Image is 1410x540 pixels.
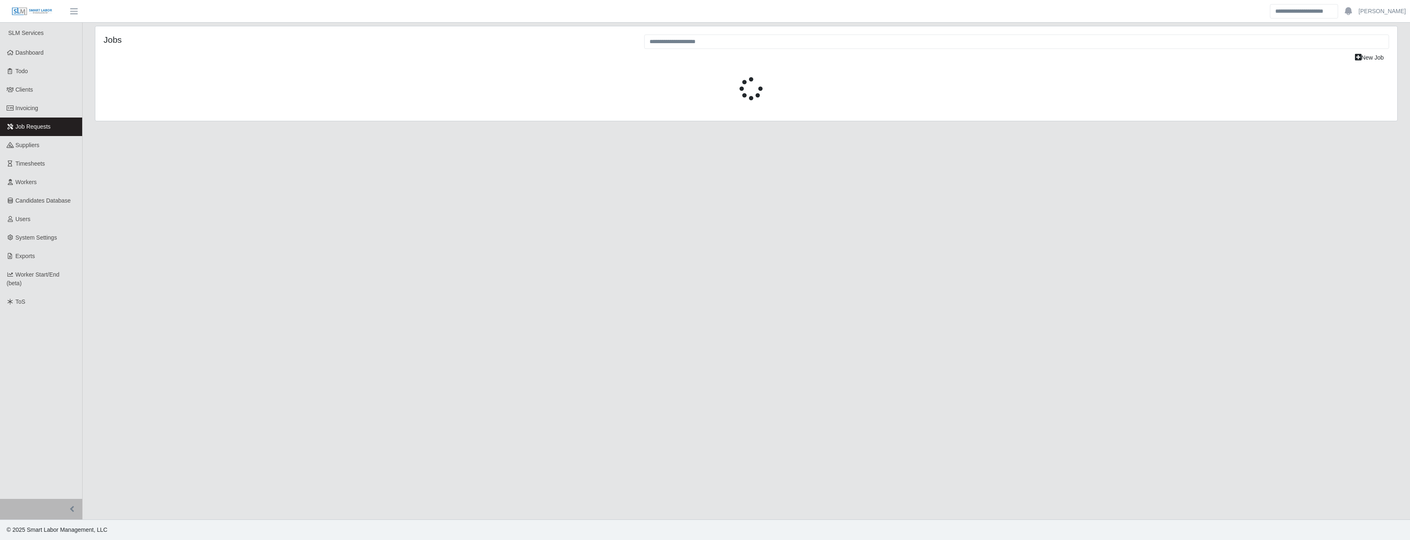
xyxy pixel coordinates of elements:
[16,298,25,305] span: ToS
[16,179,37,185] span: Workers
[16,197,71,204] span: Candidates Database
[8,30,44,36] span: SLM Services
[16,160,45,167] span: Timesheets
[1270,4,1338,18] input: Search
[16,49,44,56] span: Dashboard
[1350,51,1389,65] a: New Job
[16,105,38,111] span: Invoicing
[7,271,60,286] span: Worker Start/End (beta)
[16,123,51,130] span: Job Requests
[7,526,107,533] span: © 2025 Smart Labor Management, LLC
[16,216,31,222] span: Users
[1359,7,1406,16] a: [PERSON_NAME]
[16,234,57,241] span: System Settings
[16,86,33,93] span: Clients
[16,68,28,74] span: Todo
[104,35,632,45] h4: Jobs
[16,142,39,148] span: Suppliers
[16,253,35,259] span: Exports
[12,7,53,16] img: SLM Logo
